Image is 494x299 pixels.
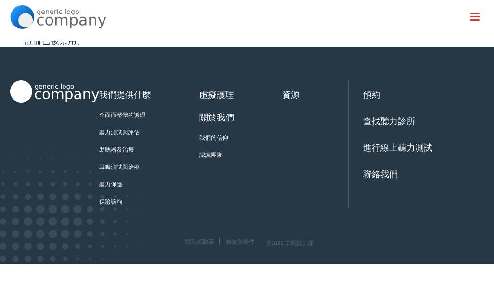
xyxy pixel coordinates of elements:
a: 聽力保護 [99,180,199,188]
a: 助聽器及治療 [99,145,199,154]
a: 虛擬護理 [199,88,282,101]
a: 聯絡我們 [363,168,398,180]
font: 選單 [452,12,465,22]
font: 我們的信仰 [199,133,228,141]
a: 我們的信仰 [199,133,282,142]
font: 我們提供什麼 [99,88,151,100]
a: 聽力測試與評估 [99,128,199,136]
a: 隱私權政策 [185,237,214,245]
font: 聽力測試與評估 [99,128,140,136]
a: 關於我們 [199,110,282,123]
a: 我們提供什麼 [99,88,199,101]
font: 關於我們 [199,111,234,123]
a: 進行線上聽力測試 [363,141,432,153]
img: 羊駝聽力學 [10,80,100,103]
a: 全面而整體的護理 [99,110,199,119]
font: ©2025 羊駝聽力學 [266,239,314,247]
font: 虛擬護理 [199,88,234,100]
font: 全面而整體的護理 [99,110,145,118]
a: 耳鳴測試與治療 [99,162,199,171]
a: 查找聽力診所 [363,115,415,127]
font: 助聽器及治療 [99,145,134,153]
font: 耳鳴測試與治療 [99,162,140,170]
a: 認識團隊 [199,150,282,159]
font: 認識團隊 [199,150,222,158]
font: 資源 [282,88,299,100]
a: 保險諮詢 [99,197,199,206]
font: 聽力保護 [99,180,122,188]
a: 條款與條件 [226,237,255,245]
font: 保險諮詢 [99,197,122,205]
a: 預約 [363,88,380,100]
a: 資源 [282,88,348,101]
